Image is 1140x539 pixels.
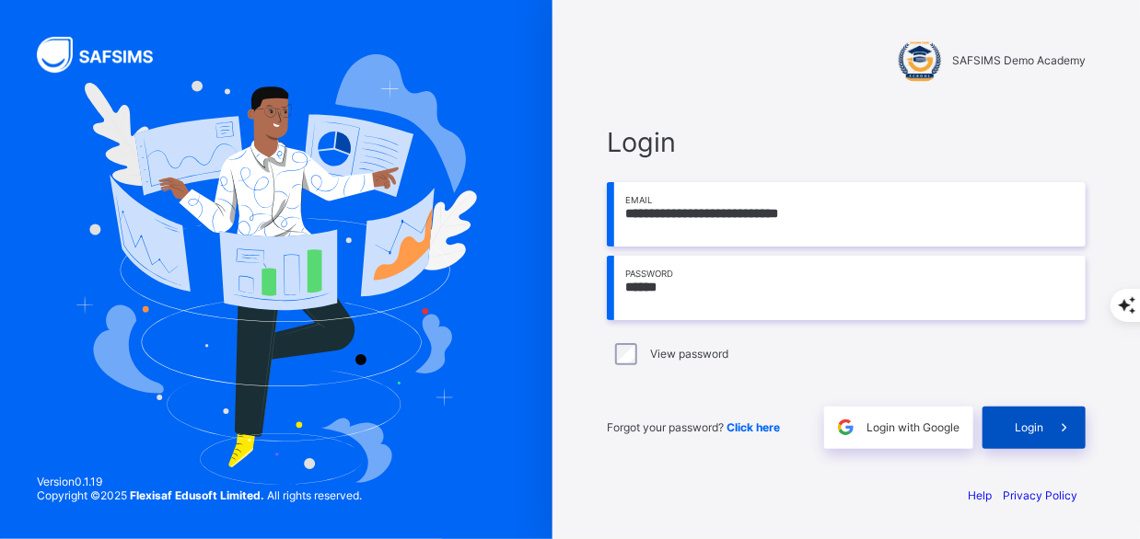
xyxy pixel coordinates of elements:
span: SAFSIMS Demo Academy [952,53,1086,67]
span: Login with Google [867,420,960,434]
span: Login [607,126,1086,158]
a: Help [968,488,992,502]
img: google.396cfc9801f0270233282035f929180a.svg [835,417,856,438]
a: Privacy Policy [1003,488,1077,502]
strong: Flexisaf Edusoft Limited. [130,488,264,502]
a: Click here [727,420,780,434]
span: Forgot your password? [607,420,780,434]
span: Version 0.1.19 [37,475,362,488]
span: Login [1015,420,1043,434]
img: SAFSIMS Logo [37,37,175,73]
span: Copyright © 2025 All rights reserved. [37,488,362,502]
label: View password [650,347,728,361]
img: Hero Image [76,54,477,486]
